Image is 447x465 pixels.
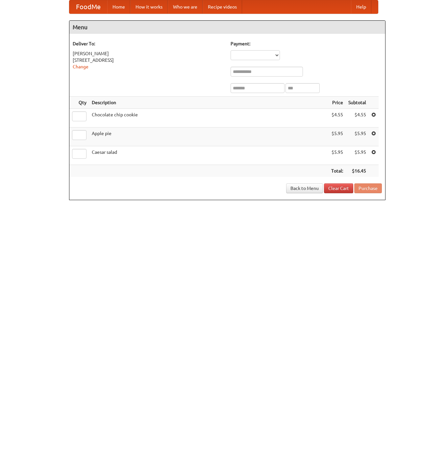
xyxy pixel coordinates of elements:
[286,183,323,193] a: Back to Menu
[346,97,369,109] th: Subtotal
[329,109,346,128] td: $4.55
[69,97,89,109] th: Qty
[89,109,329,128] td: Chocolate chip cookie
[346,109,369,128] td: $4.55
[73,50,224,57] div: [PERSON_NAME]
[130,0,168,13] a: How it works
[231,40,382,47] h5: Payment:
[203,0,242,13] a: Recipe videos
[329,97,346,109] th: Price
[346,128,369,146] td: $5.95
[346,165,369,177] th: $16.45
[89,97,329,109] th: Description
[329,165,346,177] th: Total:
[73,64,88,69] a: Change
[89,146,329,165] td: Caesar salad
[324,183,353,193] a: Clear Cart
[329,146,346,165] td: $5.95
[107,0,130,13] a: Home
[354,183,382,193] button: Purchase
[346,146,369,165] td: $5.95
[69,21,385,34] h4: Menu
[351,0,371,13] a: Help
[69,0,107,13] a: FoodMe
[89,128,329,146] td: Apple pie
[73,57,224,63] div: [STREET_ADDRESS]
[329,128,346,146] td: $5.95
[168,0,203,13] a: Who we are
[73,40,224,47] h5: Deliver To:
